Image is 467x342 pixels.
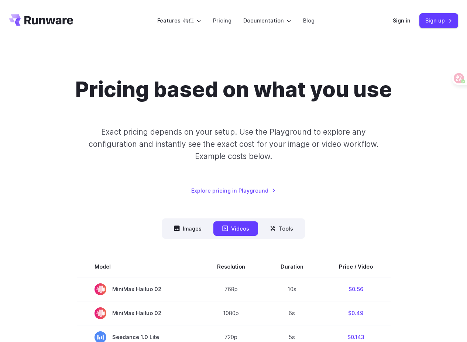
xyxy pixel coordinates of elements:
td: 1080p [199,301,263,325]
font: 特征 [183,17,194,24]
td: 768p [199,277,263,301]
td: $0.56 [321,277,391,301]
th: Resolution [199,256,263,277]
a: Sign in [393,16,411,25]
span: MiniMax Hailuo 02 [95,283,182,295]
td: $0.49 [321,301,391,325]
label: Documentation [243,16,291,25]
p: Exact pricing depends on your setup. Use the Playground to explore any configuration and instantl... [76,126,391,163]
button: Images [165,221,210,236]
th: Duration [263,256,321,277]
span: MiniMax Hailuo 02 [95,307,182,319]
button: Videos [213,221,258,236]
a: Explore pricing in Playground [191,186,276,195]
h1: Pricing based on what you use [75,77,392,102]
label: Features [157,16,201,25]
a: Pricing [213,16,231,25]
a: Blog [303,16,315,25]
a: Sign up [419,13,458,28]
td: 10s [263,277,321,301]
button: Tools [261,221,302,236]
th: Model [77,256,199,277]
td: 6s [263,301,321,325]
a: Go to / [9,14,73,26]
th: Price / Video [321,256,391,277]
